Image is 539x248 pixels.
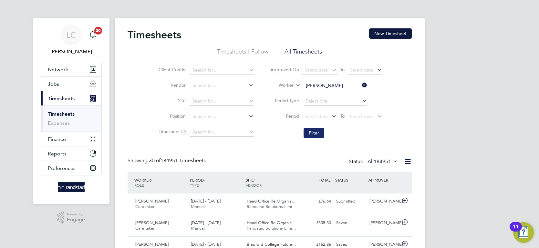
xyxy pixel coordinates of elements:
span: [PERSON_NAME] [135,220,169,225]
span: [PERSON_NAME] [135,198,169,204]
span: 184951 Timesheets [149,157,206,164]
a: Timesheets [48,111,75,117]
label: Period Type [270,98,299,104]
span: 20 [94,27,102,35]
div: £335.30 [300,218,334,228]
label: Period [270,113,299,119]
button: Network [41,62,101,76]
span: Select date [350,114,373,119]
button: Filter [304,128,324,138]
input: Search for... [190,128,254,137]
span: Head Office Re Organis… [247,220,296,225]
span: Manual [191,225,205,231]
span: Luke Carter [41,48,102,55]
span: / [151,177,152,183]
div: WORKER [133,174,189,191]
div: 11 [513,227,519,235]
button: Jobs [41,77,101,91]
span: Randstad Solutions Limi… [247,204,296,209]
span: / [254,177,255,183]
label: Timesheet ID [157,129,186,134]
button: Timesheets [41,91,101,105]
nav: Main navigation [33,18,109,204]
span: TYPE [190,183,199,188]
span: Select date [305,114,328,119]
div: APPROVER [367,174,400,186]
span: 184951 [374,158,391,165]
li: All Timesheets [285,48,322,59]
span: Jobs [48,81,59,87]
input: Search for... [190,112,254,121]
div: STATUS [334,174,367,186]
span: 30 of [149,157,161,164]
span: Care taker [135,204,154,209]
li: Timesheets I Follow [217,48,268,59]
button: Preferences [41,161,101,175]
span: Bradford College Future… [247,242,296,247]
span: TOTAL [319,177,330,183]
a: Go to home page [41,182,102,192]
input: Search for... [304,81,367,90]
div: Showing [128,157,207,164]
a: Expenses [48,120,70,126]
span: Randstad Solutions Limi… [247,225,296,231]
label: All [368,158,398,165]
label: Worker [264,82,294,89]
span: [DATE] - [DATE] [191,242,221,247]
span: VENDOR [246,183,262,188]
img: randstad-logo-retina.png [58,182,85,192]
div: [PERSON_NAME] [367,196,400,207]
span: Preferences [48,165,76,171]
h2: Timesheets [128,28,181,41]
div: Saved [334,218,367,228]
label: Site [157,98,186,104]
span: Reports [48,151,67,157]
span: Engage [67,217,85,223]
span: [PERSON_NAME] [135,242,169,247]
span: Network [48,66,68,73]
div: Timesheets [41,105,101,132]
label: Vendor [157,82,186,88]
div: Status [349,157,399,166]
span: Timesheets [48,95,75,102]
span: To [338,112,347,120]
input: Search for... [190,97,254,106]
button: Open Resource Center, 11 new notifications [513,222,534,243]
span: Powered by [67,212,85,217]
a: 20 [86,25,99,45]
span: Head Office Re Organis… [247,198,296,204]
span: [DATE] - [DATE] [191,198,221,204]
span: LC [67,31,76,39]
div: Submitted [334,196,367,207]
span: Select date [350,67,373,73]
button: Reports [41,146,101,161]
span: [DATE] - [DATE] [191,220,221,225]
span: Select date [305,67,328,73]
label: Approved On [270,67,299,73]
input: Search for... [190,81,254,90]
div: PERIOD [188,174,244,191]
a: Powered byEngage [57,212,85,224]
span: Finance [48,136,66,142]
a: LC[PERSON_NAME] [41,25,102,55]
div: £76.64 [300,196,334,207]
span: Care taker [135,225,154,231]
span: ROLE [134,183,144,188]
div: SITE [244,174,300,191]
button: Finance [41,132,101,146]
div: [PERSON_NAME] [367,218,400,228]
button: New Timesheet [369,28,412,39]
input: Select one [304,97,367,106]
span: To [338,65,347,74]
label: Client Config [157,67,186,73]
input: Search for... [190,66,254,75]
span: Manual [191,204,205,209]
label: Position [157,113,186,119]
span: / [204,177,205,183]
